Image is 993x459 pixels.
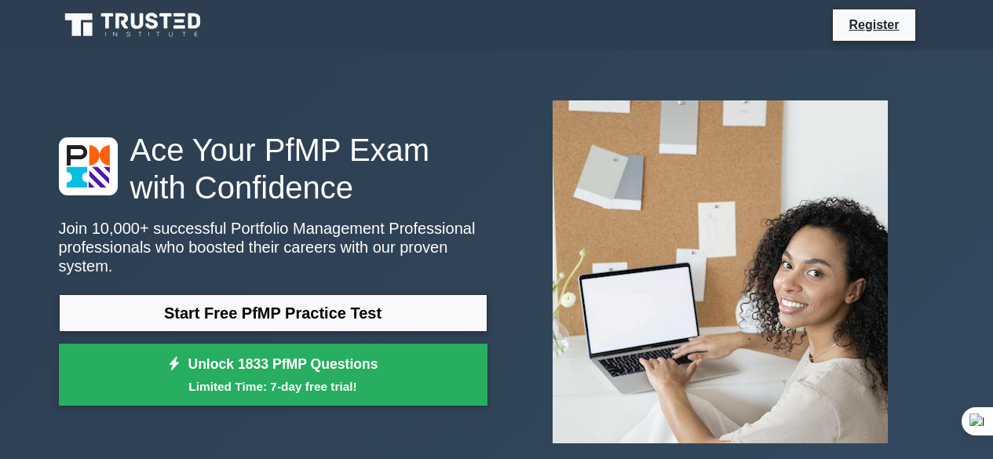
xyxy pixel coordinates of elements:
a: Start Free PfMP Practice Test [59,294,487,332]
p: Join 10,000+ successful Portfolio Management Professional professionals who boosted their careers... [59,219,487,275]
a: Register [839,15,908,35]
h1: Ace Your PfMP Exam with Confidence [59,131,487,206]
a: Unlock 1833 PfMP QuestionsLimited Time: 7-day free trial! [59,344,487,406]
small: Limited Time: 7-day free trial! [78,377,468,395]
